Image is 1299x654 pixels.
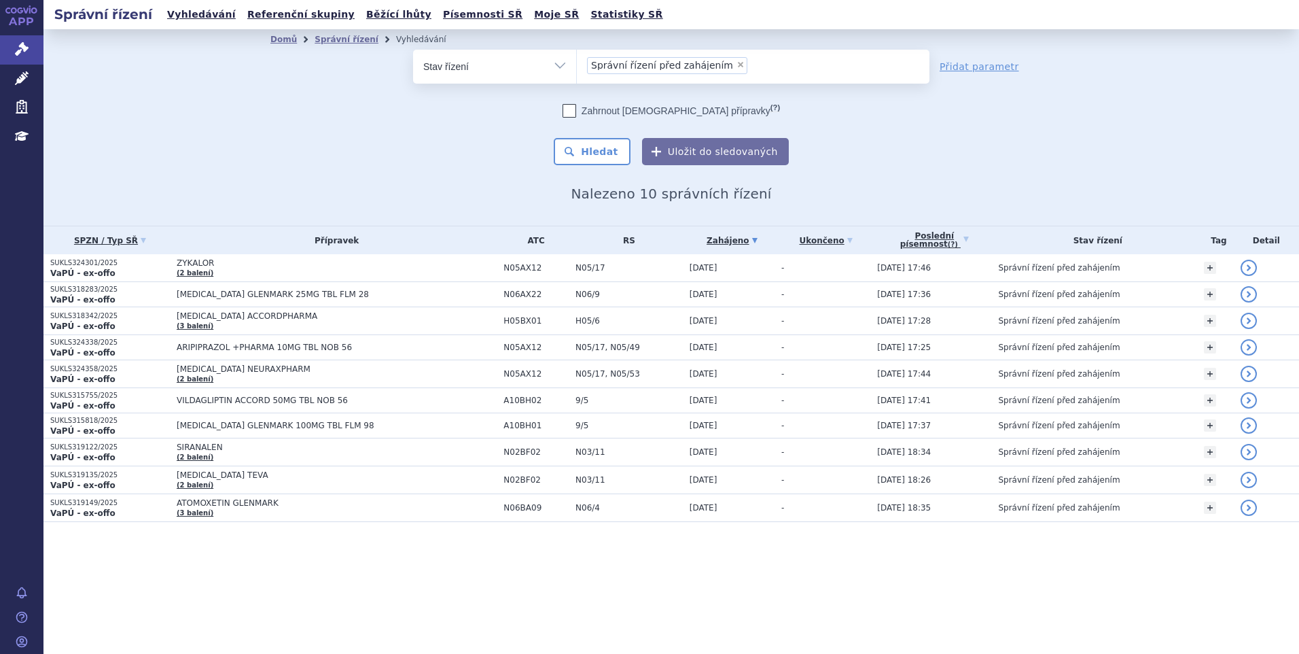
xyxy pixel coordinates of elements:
[50,295,115,305] strong: VaPÚ - ex-offo
[690,503,717,513] span: [DATE]
[1234,226,1299,254] th: Detail
[591,61,733,70] span: Správní řízení před zahájením
[1204,288,1216,300] a: +
[998,475,1120,485] span: Správní řízení před zahájením
[575,421,683,430] span: 9/5
[1241,339,1257,356] a: detail
[503,475,569,485] span: N02BF02
[877,343,931,352] span: [DATE] 17:25
[1204,368,1216,380] a: +
[571,186,771,202] span: Nalezeno 10 správních řízení
[998,369,1120,379] span: Správní řízení před zahájením
[998,447,1120,457] span: Správní řízení před zahájením
[503,447,569,457] span: N02BF02
[50,498,170,508] p: SUKLS319149/2025
[781,475,784,485] span: -
[877,475,931,485] span: [DATE] 18:26
[781,290,784,299] span: -
[781,316,784,326] span: -
[690,447,717,457] span: [DATE]
[1204,474,1216,486] a: +
[497,226,569,254] th: ATC
[575,396,683,405] span: 9/5
[575,343,683,352] span: N05/17, N05/49
[642,138,789,165] button: Uložit do sledovaných
[270,35,297,44] a: Domů
[690,263,717,273] span: [DATE]
[575,263,683,273] span: N05/17
[177,421,497,430] span: [MEDICAL_DATA] GLENMARK 100MG TBL FLM 98
[1204,341,1216,354] a: +
[243,5,359,24] a: Referenční skupiny
[690,316,717,326] span: [DATE]
[575,475,683,485] span: N03/11
[998,316,1120,326] span: Správní řízení před zahájením
[503,343,569,352] span: N05AX12
[50,311,170,321] p: SUKLS318342/2025
[781,503,784,513] span: -
[177,375,213,383] a: (2 balení)
[877,396,931,405] span: [DATE] 17:41
[50,338,170,347] p: SUKLS324338/2025
[586,5,666,24] a: Statistiky SŘ
[998,421,1120,430] span: Správní řízení před zahájením
[575,447,683,457] span: N03/11
[503,503,569,513] span: N06BA09
[50,416,170,426] p: SUKLS315818/2025
[177,364,497,374] span: [MEDICAL_DATA] NEURAXPHARM
[50,348,115,358] strong: VaPÚ - ex-offo
[877,369,931,379] span: [DATE] 17:44
[50,401,115,411] strong: VaPÚ - ex-offo
[751,56,759,73] input: Správní řízení před zahájením
[50,426,115,436] strong: VaPÚ - ex-offo
[569,226,683,254] th: RS
[1241,500,1257,516] a: detail
[43,5,163,24] h2: Správní řízení
[177,258,497,268] span: ZYKALOR
[1204,446,1216,458] a: +
[575,316,683,326] span: H05/6
[177,311,497,321] span: [MEDICAL_DATA] ACCORDPHARMA
[503,421,569,430] span: A10BH01
[50,391,170,400] p: SUKLS315755/2025
[998,503,1120,513] span: Správní řízení před zahájením
[50,285,170,294] p: SUKLS318283/2025
[781,231,870,250] a: Ukončeno
[1241,472,1257,488] a: detail
[1241,366,1257,382] a: detail
[877,263,931,273] span: [DATE] 17:46
[177,396,497,405] span: VILDAGLIPTIN ACCORD 50MG TBL NOB 56
[177,343,497,352] span: ARIPIPRAZOL +PHARMA 10MG TBL NOB 56
[877,226,991,254] a: Poslednípísemnost(?)
[1204,315,1216,327] a: +
[50,481,115,490] strong: VaPÚ - ex-offo
[503,316,569,326] span: H05BX01
[575,369,683,379] span: N05/17, N05/53
[1241,417,1257,434] a: detail
[998,263,1120,273] span: Správní řízení před zahájením
[362,5,435,24] a: Běžící lhůty
[690,475,717,485] span: [DATE]
[998,343,1120,352] span: Správní řízení před zahájením
[1241,313,1257,329] a: detail
[781,343,784,352] span: -
[177,443,497,452] span: SIRANALEN
[781,421,784,430] span: -
[50,231,170,250] a: SPZN / Typ SŘ
[50,322,115,331] strong: VaPÚ - ex-offo
[770,103,780,112] abbr: (?)
[503,396,569,405] span: A10BH02
[177,481,213,489] a: (2 balení)
[690,231,775,250] a: Zahájeno
[563,104,780,118] label: Zahrnout [DEMOGRAPHIC_DATA] přípravky
[50,364,170,374] p: SUKLS324358/2025
[781,369,784,379] span: -
[690,290,717,299] span: [DATE]
[50,258,170,268] p: SUKLS324301/2025
[50,443,170,452] p: SUKLS319122/2025
[736,61,745,69] span: ×
[50,470,170,480] p: SUKLS319135/2025
[690,396,717,405] span: [DATE]
[998,290,1120,299] span: Správní řízení před zahájením
[1197,226,1233,254] th: Tag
